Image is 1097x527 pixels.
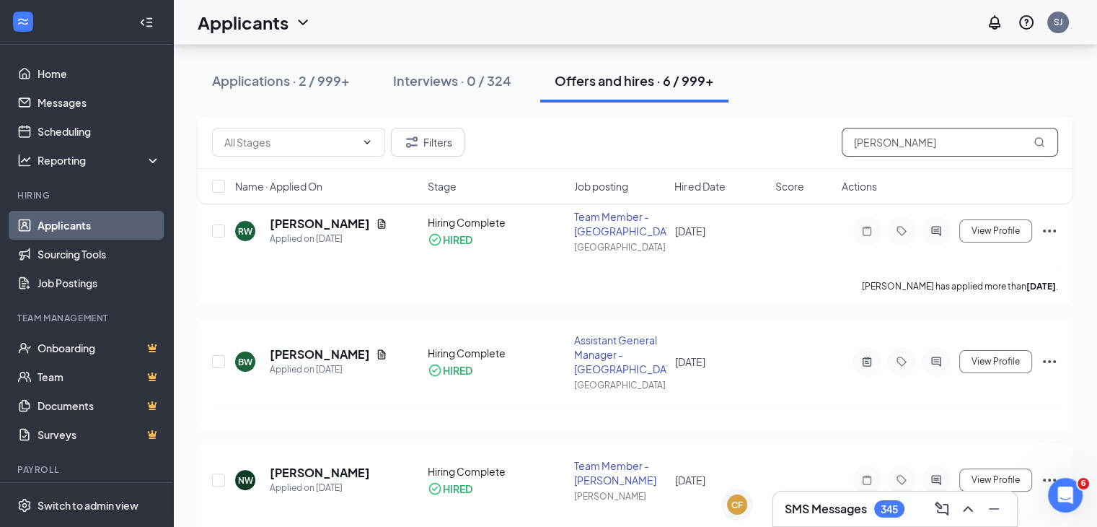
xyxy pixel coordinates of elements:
a: Messages [38,88,161,117]
div: Team Member - [GEOGRAPHIC_DATA] [574,209,666,238]
div: Reporting [38,153,162,167]
a: Home [38,59,161,88]
a: Job Postings [38,269,161,297]
svg: CheckmarkCircle [428,482,442,496]
span: Stage [428,179,457,193]
a: DocumentsCrown [38,391,161,420]
a: TeamCrown [38,362,161,391]
h5: [PERSON_NAME] [270,347,370,362]
div: Team Member - [PERSON_NAME] [574,458,666,487]
svg: ChevronUp [959,500,977,518]
h5: [PERSON_NAME] [270,216,370,232]
div: Assistant General Manager - [GEOGRAPHIC_DATA] [574,333,666,376]
div: Hiring Complete [428,215,565,230]
span: [DATE] [675,225,705,238]
div: Hiring Complete [428,346,565,360]
svg: Notifications [986,14,1003,31]
input: Search in offers and hires [842,128,1058,157]
input: All Stages [224,134,356,150]
svg: WorkstreamLogo [16,14,30,29]
div: [PERSON_NAME] [574,490,666,502]
svg: CheckmarkCircle [428,232,442,247]
div: Hiring Complete [428,464,565,479]
svg: Filter [403,134,420,151]
svg: Document [376,218,387,230]
div: Offers and hires · 6 / 999+ [555,71,714,90]
h5: [PERSON_NAME] [270,465,370,481]
svg: ActiveChat [928,356,945,367]
svg: Tag [893,474,910,486]
div: HIRED [443,363,472,378]
a: OnboardingCrown [38,334,161,362]
div: [GEOGRAPHIC_DATA] [574,241,666,253]
svg: ActiveChat [928,225,945,237]
span: Hired Date [674,179,725,193]
button: Minimize [982,497,1005,521]
div: Team Management [17,312,158,324]
span: View Profile [972,357,1020,367]
div: NW [238,474,253,487]
svg: Minimize [985,500,1003,518]
svg: Ellipses [1041,471,1058,489]
svg: Collapse [139,15,154,30]
span: View Profile [972,475,1020,485]
svg: Analysis [17,153,32,167]
svg: Document [376,349,387,360]
div: HIRED [443,482,472,496]
svg: Ellipses [1041,222,1058,240]
span: Name · Applied On [235,179,322,193]
div: CF [731,499,743,511]
div: Payroll [17,463,158,476]
div: BW [238,356,252,368]
button: View Profile [959,350,1032,373]
div: Applied on [DATE] [270,232,387,246]
svg: ComposeMessage [933,500,951,518]
p: [PERSON_NAME] has applied more than . [862,280,1058,292]
span: [DATE] [675,474,705,487]
div: 345 [881,503,898,515]
svg: ActiveChat [928,474,945,486]
div: Hiring [17,189,158,201]
svg: Note [858,474,876,486]
svg: Ellipses [1041,353,1058,370]
h1: Applicants [198,10,288,35]
span: Score [775,179,804,193]
span: Actions [842,179,877,193]
span: Job posting [574,179,628,193]
button: Filter Filters [391,128,464,157]
div: Interviews · 0 / 324 [393,71,511,90]
div: RW [238,225,252,238]
a: Sourcing Tools [38,240,161,269]
a: SurveysCrown [38,420,161,449]
h3: SMS Messages [785,501,867,517]
svg: Tag [893,225,910,237]
svg: Note [858,225,876,237]
svg: CheckmarkCircle [428,363,442,378]
svg: ChevronDown [361,136,373,148]
div: SJ [1054,16,1063,28]
button: ComposeMessage [930,497,953,521]
iframe: Intercom live chat [1048,478,1083,513]
div: Switch to admin view [38,498,138,513]
div: Applied on [DATE] [270,481,370,495]
div: Applications · 2 / 999+ [212,71,350,90]
div: [GEOGRAPHIC_DATA] [574,379,666,391]
svg: ChevronDown [294,14,312,31]
button: ChevronUp [956,497,979,521]
svg: ActiveNote [858,356,876,367]
span: View Profile [972,226,1020,236]
svg: MagnifyingGlass [1034,136,1045,148]
button: View Profile [959,469,1032,492]
span: 6 [1078,478,1089,489]
button: View Profile [959,219,1032,243]
svg: QuestionInfo [1018,14,1035,31]
span: [DATE] [675,355,705,368]
div: Applied on [DATE] [270,362,387,377]
a: Scheduling [38,117,161,146]
b: [DATE] [1026,281,1056,292]
div: HIRED [443,232,472,247]
svg: Tag [893,356,910,367]
a: Applicants [38,211,161,240]
svg: Settings [17,498,32,513]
